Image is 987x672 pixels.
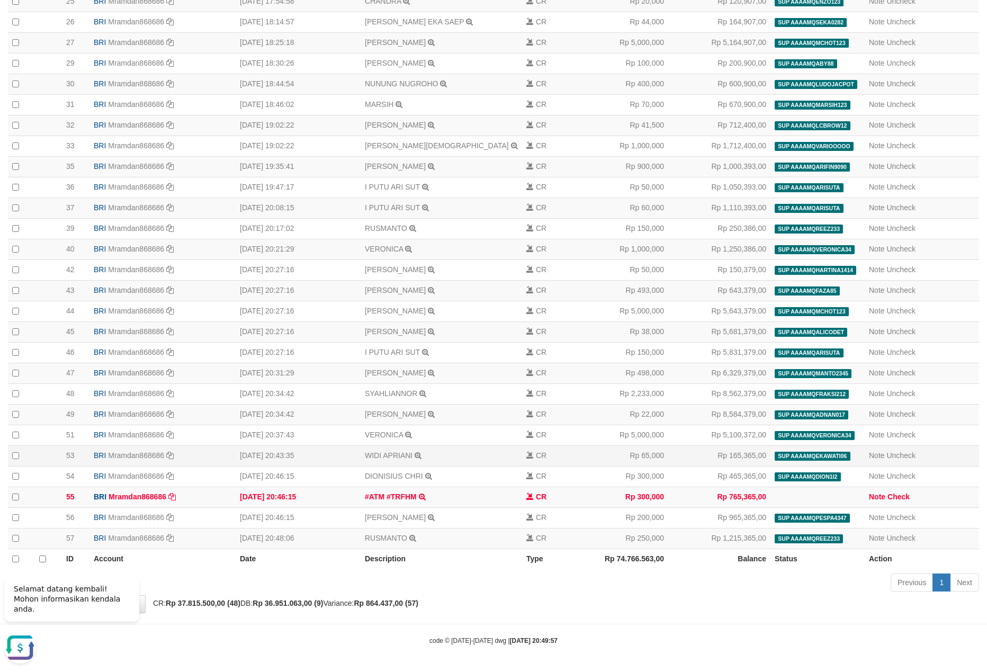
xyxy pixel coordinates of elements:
td: Rp 400,000 [582,74,668,94]
a: Note [869,369,885,377]
span: 36 [66,183,75,191]
span: SUP AAAAMQVARIOOOOO [775,142,854,151]
a: Copy Mramdan868686 to clipboard [166,369,174,377]
td: Rp 1,712,400,00 [668,136,770,156]
a: Mramdan868686 [108,451,164,460]
a: Uncheck [886,369,915,377]
td: [DATE] 20:27:16 [236,321,361,342]
td: [DATE] 18:30:26 [236,53,361,74]
td: Rp 150,379,00 [668,259,770,280]
a: Copy Mramdan868686 to clipboard [166,121,174,129]
td: Rp 8,562,379,00 [668,383,770,404]
a: Note [869,389,885,398]
button: Open LiveChat chat widget [4,64,36,95]
a: Uncheck [886,286,915,294]
td: [DATE] 20:27:16 [236,280,361,301]
span: CR [536,59,546,67]
a: Copy Mramdan868686 to clipboard [166,224,174,232]
span: SUP AAAAMQVERONICA34 [775,431,855,440]
a: [PERSON_NAME] [365,162,426,171]
a: Next [950,574,979,592]
td: Rp 150,000 [582,342,668,363]
span: BRI [94,162,106,171]
td: Rp 100,000 [582,53,668,74]
td: [DATE] 20:27:16 [236,342,361,363]
a: [PERSON_NAME] [365,286,426,294]
span: CR [536,79,546,88]
td: Rp 1,000,000 [582,239,668,259]
a: Mramdan868686 [108,348,164,356]
a: [PERSON_NAME][DEMOGRAPHIC_DATA] [365,141,509,150]
a: NUNUNG NUGROHO [365,79,438,88]
a: [PERSON_NAME] [365,121,426,129]
span: CR [536,327,546,336]
td: Rp 6,329,379,00 [668,363,770,383]
a: Uncheck [886,534,915,542]
span: SUP AAAAMQARISUTA [775,348,844,357]
a: Note [869,59,885,67]
a: I PUTU ARI SUT [365,203,420,212]
td: [DATE] 19:02:22 [236,115,361,136]
a: Copy Mramdan868686 to clipboard [166,162,174,171]
span: 29 [66,59,75,67]
td: Rp 41,500 [582,115,668,136]
a: Note [869,100,885,109]
a: Mramdan868686 [108,369,164,377]
span: CR [536,100,546,109]
span: SUP AAAAMQMCHOT123 [775,307,849,316]
span: SUP AAAAMQREEZ233 [775,225,843,234]
a: Note [869,327,885,336]
a: Note [869,492,885,501]
td: [DATE] 19:02:22 [236,136,361,156]
a: Note [869,265,885,274]
a: Note [869,286,885,294]
a: Uncheck [886,348,915,356]
a: Uncheck [886,224,915,232]
a: [PERSON_NAME] EKA SAEP [365,17,464,26]
a: Mramdan868686 [108,307,164,315]
a: Copy Mramdan868686 to clipboard [166,265,174,274]
a: [PERSON_NAME] [365,38,426,47]
span: CR [536,245,546,253]
a: Uncheck [886,141,915,150]
a: Copy Mramdan868686 to clipboard [166,348,174,356]
span: BRI [94,79,106,88]
a: Mramdan868686 [108,265,164,274]
a: Note [869,431,885,439]
a: [PERSON_NAME] [365,410,426,418]
span: CR [536,224,546,232]
span: BRI [94,389,106,398]
td: [DATE] 20:37:43 [236,425,361,445]
a: Mramdan868686 [108,59,164,67]
a: [PERSON_NAME] [365,327,426,336]
a: Previous [891,574,933,592]
a: Uncheck [886,79,915,88]
a: Uncheck [886,410,915,418]
a: Uncheck [886,59,915,67]
td: Rp 5,643,379,00 [668,301,770,321]
span: CR [536,17,546,26]
span: SUP AAAAMQFRAKSI212 [775,390,849,399]
a: Uncheck [886,431,915,439]
a: Uncheck [886,472,915,480]
a: Copy Mramdan868686 to clipboard [166,17,174,26]
a: Mramdan868686 [108,410,164,418]
a: Note [869,224,885,232]
td: Rp 1,000,393,00 [668,156,770,177]
span: SUP AAAAMQALICODET [775,328,847,337]
td: Rp 1,050,393,00 [668,177,770,198]
a: Uncheck [886,389,915,398]
td: Rp 60,000 [582,198,668,218]
span: CR [536,162,546,171]
a: Uncheck [886,451,915,460]
td: Rp 5,000,000 [582,301,668,321]
span: SUP AAAAMQHARTINA1414 [775,266,856,275]
a: Note [869,451,885,460]
td: Rp 44,000 [582,12,668,32]
td: Rp 50,000 [582,177,668,198]
a: Note [869,245,885,253]
span: CR [536,307,546,315]
span: 49 [66,410,75,418]
span: SUP AAAAMQADNAN017 [775,410,848,419]
td: Rp 643,379,00 [668,280,770,301]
